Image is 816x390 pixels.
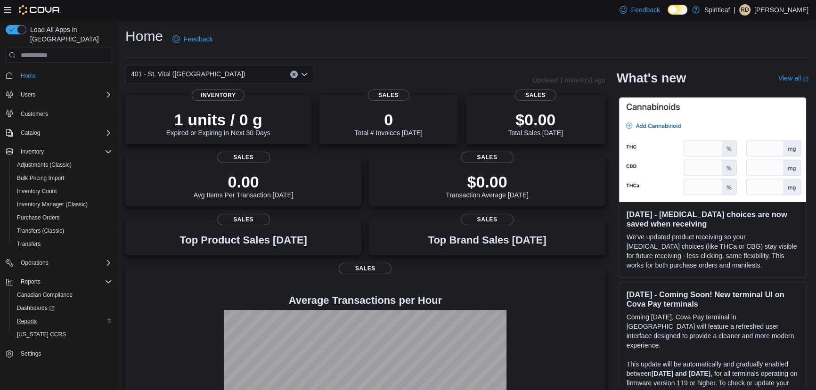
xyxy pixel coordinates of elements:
h3: Top Product Sales [DATE] [180,235,307,246]
span: 401 - St. Vital ([GEOGRAPHIC_DATA]) [131,68,245,80]
p: 1 units / 0 g [166,110,270,129]
span: Dashboards [17,304,55,312]
span: Canadian Compliance [17,291,73,299]
span: Users [21,91,35,98]
button: Inventory [2,145,116,158]
a: Inventory Count [13,186,61,197]
span: Purchase Orders [13,212,112,223]
span: Transfers (Classic) [13,225,112,236]
span: [US_STATE] CCRS [17,331,66,338]
span: Adjustments (Classic) [17,161,72,169]
span: Washington CCRS [13,329,112,340]
a: Transfers [13,238,44,250]
span: RD [741,4,749,16]
h3: [DATE] - Coming Soon! New terminal UI on Cova Pay terminals [627,290,799,309]
a: [US_STATE] CCRS [13,329,70,340]
a: Canadian Compliance [13,289,76,301]
span: Bulk Pricing Import [17,174,65,182]
input: Dark Mode [668,5,687,15]
span: Sales [367,89,409,101]
span: Inventory [192,89,245,101]
span: Inventory [17,146,112,157]
p: $0.00 [446,172,529,191]
button: Inventory Manager (Classic) [9,198,116,211]
a: Bulk Pricing Import [13,172,68,184]
button: Bulk Pricing Import [9,171,116,185]
span: Catalog [17,127,112,138]
button: Transfers (Classic) [9,224,116,237]
span: Home [21,72,36,80]
div: Total # Invoices [DATE] [354,110,422,137]
svg: External link [803,76,808,82]
span: Sales [461,214,514,225]
a: Home [17,70,40,81]
button: Catalog [2,126,116,139]
button: Users [17,89,39,100]
span: Sales [217,214,270,225]
button: Users [2,88,116,101]
span: Transfers [13,238,112,250]
span: Inventory Count [17,187,57,195]
span: Operations [21,259,49,267]
span: Dashboards [13,302,112,314]
button: Catalog [17,127,44,138]
p: 0 [354,110,422,129]
div: Avg Items Per Transaction [DATE] [194,172,294,199]
p: 0.00 [194,172,294,191]
nav: Complex example [6,65,112,385]
span: Adjustments (Classic) [13,159,112,171]
a: Inventory Manager (Classic) [13,199,91,210]
span: Load All Apps in [GEOGRAPHIC_DATA] [26,25,112,44]
span: Operations [17,257,112,268]
span: Home [17,69,112,81]
a: Purchase Orders [13,212,64,223]
a: Customers [17,108,52,120]
button: Transfers [9,237,116,251]
button: Customers [2,107,116,121]
span: Feedback [631,5,660,15]
div: Expired or Expiring in Next 30 Days [166,110,270,137]
span: Settings [17,348,112,359]
p: $0.00 [508,110,563,129]
button: Canadian Compliance [9,288,116,301]
span: Bulk Pricing Import [13,172,112,184]
button: Reports [17,276,44,287]
strong: [DATE] and [DATE] [652,370,710,377]
span: Sales [514,89,556,101]
a: Settings [17,348,45,359]
button: Clear input [290,71,298,78]
button: [US_STATE] CCRS [9,328,116,341]
a: Dashboards [9,301,116,315]
span: Sales [217,152,270,163]
span: Customers [21,110,48,118]
span: Inventory [21,148,44,155]
span: Inventory Manager (Classic) [17,201,88,208]
span: Reports [17,276,112,287]
div: Ravi D [739,4,751,16]
span: Reports [13,316,112,327]
a: Feedback [616,0,663,19]
p: We've updated product receiving so your [MEDICAL_DATA] choices (like THCa or CBG) stay visible fo... [627,232,799,270]
button: Reports [9,315,116,328]
span: Reports [17,317,37,325]
a: Adjustments (Classic) [13,159,75,171]
a: View allExternal link [778,74,808,82]
button: Settings [2,347,116,360]
button: Adjustments (Classic) [9,158,116,171]
span: Feedback [184,34,212,44]
span: Reports [21,278,41,285]
button: Operations [17,257,52,268]
h2: What's new [617,71,686,86]
div: Total Sales [DATE] [508,110,563,137]
span: Canadian Compliance [13,289,112,301]
p: [PERSON_NAME] [754,4,808,16]
button: Open list of options [301,71,308,78]
button: Reports [2,275,116,288]
a: Transfers (Classic) [13,225,68,236]
span: Inventory Count [13,186,112,197]
span: Sales [339,263,392,274]
button: Inventory Count [9,185,116,198]
img: Cova [19,5,61,15]
span: Transfers (Classic) [17,227,64,235]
